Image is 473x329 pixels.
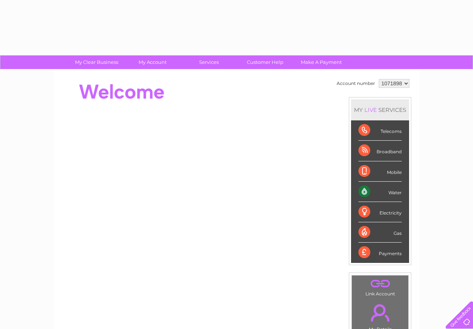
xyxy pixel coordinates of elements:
[358,222,402,243] div: Gas
[351,99,409,120] div: MY SERVICES
[358,243,402,263] div: Payments
[178,55,239,69] a: Services
[291,55,352,69] a: Make A Payment
[358,141,402,161] div: Broadband
[358,182,402,202] div: Water
[354,300,406,326] a: .
[358,161,402,182] div: Mobile
[351,275,409,298] td: Link Account
[66,55,127,69] a: My Clear Business
[335,77,377,90] td: Account number
[122,55,183,69] a: My Account
[235,55,296,69] a: Customer Help
[363,106,378,113] div: LIVE
[354,277,406,290] a: .
[358,120,402,141] div: Telecoms
[358,202,402,222] div: Electricity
